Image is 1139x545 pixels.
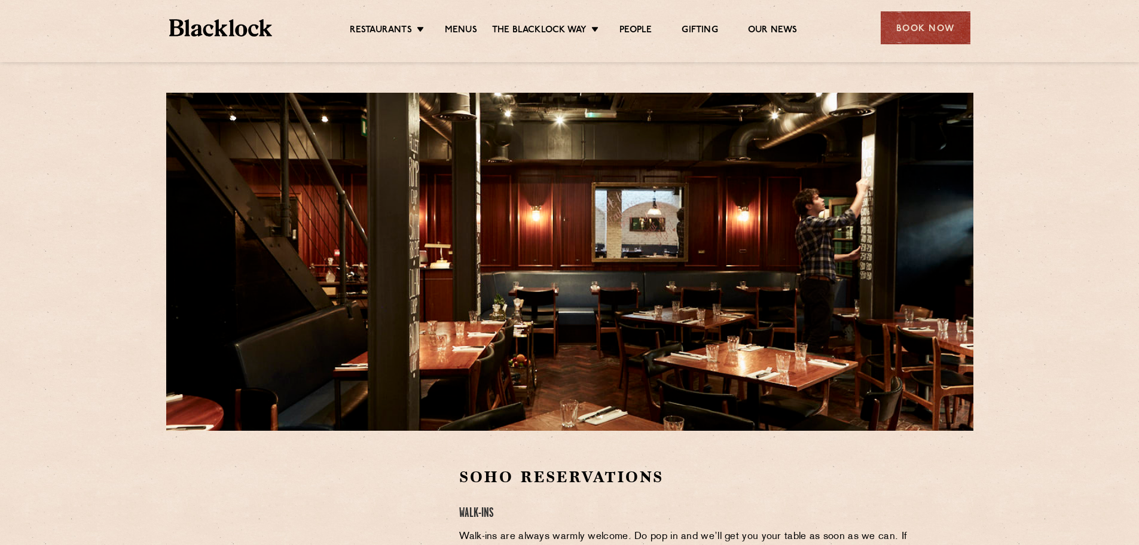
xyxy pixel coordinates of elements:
[682,25,717,38] a: Gifting
[350,25,412,38] a: Restaurants
[492,25,587,38] a: The Blacklock Way
[459,467,918,488] h2: Soho Reservations
[169,19,273,36] img: BL_Textured_Logo-footer-cropped.svg
[445,25,477,38] a: Menus
[459,506,918,522] h4: Walk-Ins
[619,25,652,38] a: People
[881,11,970,44] div: Book Now
[748,25,798,38] a: Our News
